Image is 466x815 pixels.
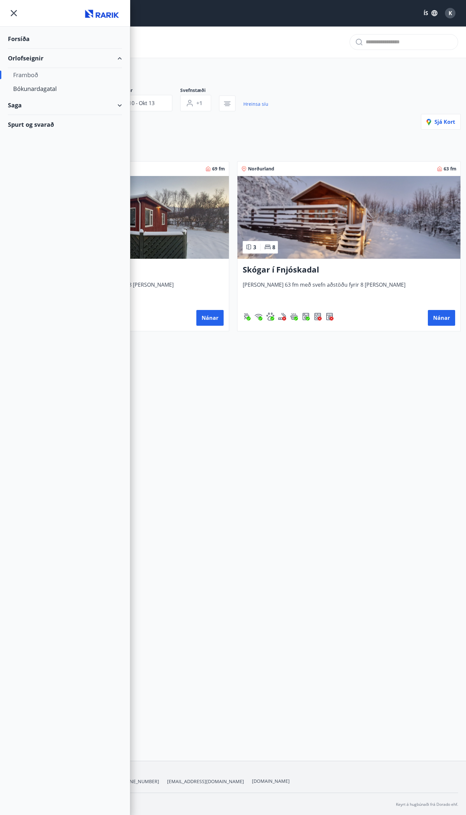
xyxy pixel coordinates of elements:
[290,313,298,320] div: Heitur pottur
[13,68,117,82] div: Framboð
[180,95,211,111] button: +1
[326,313,333,320] img: hddCLTAnxqFUMr1fxmbGG8zWilo2syolR0f9UjPn.svg
[8,7,20,19] button: menu
[266,313,274,320] div: Gæludýr
[237,176,461,259] img: Paella dish
[427,118,455,125] span: Sjá kort
[278,313,286,320] img: QNIUl6Cv9L9rHgMXwuzGLuiJOj7RKqxk9mBFPqjq.svg
[302,313,310,320] img: Dl16BY4EX9PAW649lg1C3oBuIaAsR6QVDQBO2cTm.svg
[266,313,274,320] img: pxcaIm5dSOV3FS4whs1soiYWTwFQvksT25a9J10C.svg
[8,29,122,49] div: Forsíða
[103,95,172,111] button: okt 10 - okt 13
[421,114,461,130] button: Sjá kort
[428,310,455,326] button: Nánar
[167,778,244,785] span: [EMAIL_ADDRESS][DOMAIN_NAME]
[103,87,180,95] span: Dagsetningar
[449,10,452,17] span: K
[8,96,122,115] div: Saga
[326,313,333,320] div: Þurrkari
[196,310,224,326] button: Nánar
[252,778,290,784] a: [DOMAIN_NAME]
[255,313,262,320] img: HJRyFFsYp6qjeUYhR4dAD8CaCEsnIFYZ05miwXoh.svg
[253,244,256,251] span: 3
[118,778,159,785] span: [PHONE_NUMBER]
[243,97,268,111] a: Hreinsa síu
[13,82,117,96] div: Bókunardagatal
[272,244,275,251] span: 8
[278,313,286,320] div: Reykingar / Vape
[196,99,202,107] span: +1
[442,5,458,21] button: K
[314,313,322,320] img: 7hj2GulIrg6h11dFIpsIzg8Ak2vZaScVwTihwv8g.svg
[243,281,455,303] span: [PERSON_NAME] 63 fm með svefn aðstöðu fyrir 8 [PERSON_NAME]
[8,115,122,134] div: Spurt og svarað
[243,313,251,320] img: ZXjrS3QKesehq6nQAPjaRuRTI364z8ohTALB4wBr.svg
[420,7,441,19] button: ÍS
[243,313,251,320] div: Gasgrill
[83,7,122,20] img: union_logo
[243,264,455,276] h3: Skógar í Fnjóskadal
[290,313,298,320] img: h89QDIuHlAdpqTriuIvuEWkTH976fOgBEOOeu1mi.svg
[248,165,274,172] span: Norðurland
[8,49,122,68] div: Orlofseignir
[396,802,458,807] p: Keyrt á hugbúnaði frá Dorado ehf.
[314,313,322,320] div: Uppþvottavél
[444,165,456,172] span: 63 fm
[302,313,310,320] div: Þvottavél
[255,313,262,320] div: Þráðlaust net
[180,87,219,95] span: Svefnstæði
[212,165,225,172] span: 69 fm
[119,99,155,107] span: okt 10 - okt 13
